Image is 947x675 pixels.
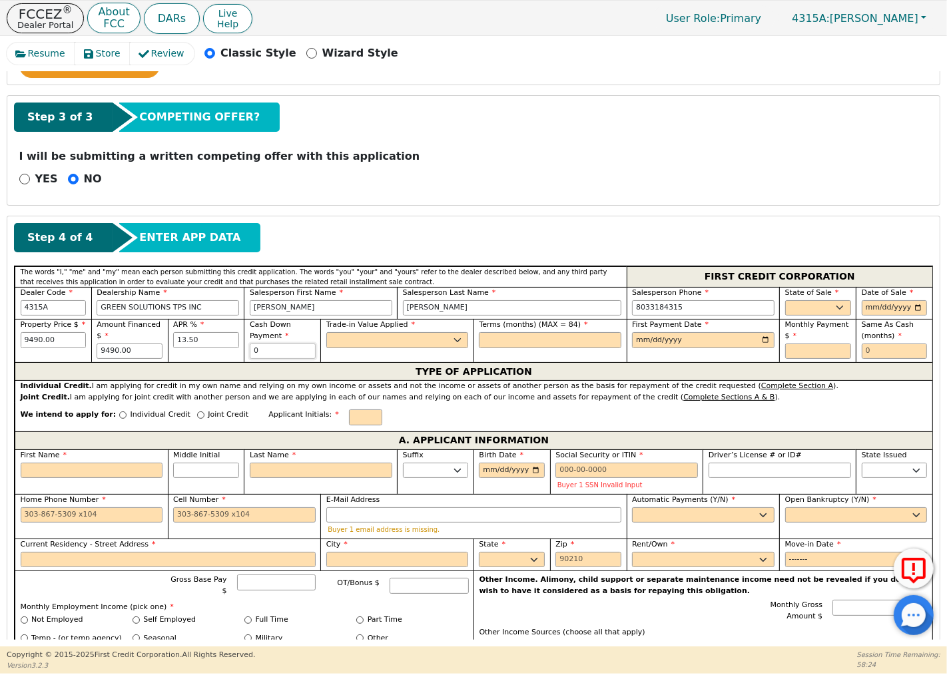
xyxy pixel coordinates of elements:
[21,381,92,390] strong: Individual Credit.
[208,409,248,421] p: Joint Credit
[220,45,296,61] p: Classic Style
[705,268,855,286] span: FIRST CREDIT CORPORATION
[403,451,424,459] span: Suffix
[250,288,343,297] span: Salesperson First Name
[785,288,839,297] span: State of Sale
[173,332,239,348] input: xx.xx%
[217,19,238,29] span: Help
[182,650,255,659] span: All Rights Reserved.
[139,230,240,246] span: ENTER APP DATA
[250,320,291,340] span: Cash Down Payment
[97,288,167,297] span: Dealership Name
[632,495,735,504] span: Automatic Payments (Y/N)
[479,540,505,549] span: State
[7,660,255,670] p: Version 3.2.3
[35,171,58,187] p: YES
[31,614,83,626] label: Not Employed
[17,21,73,29] p: Dealer Portal
[7,3,84,33] button: FCCEZ®Dealer Portal
[131,409,190,421] p: Individual Credit
[653,5,775,31] a: User Role:Primary
[139,109,260,125] span: COMPETING OFFER?
[368,614,402,626] label: Part Time
[416,363,532,380] span: TYPE OF APPLICATION
[130,43,194,65] button: Review
[217,8,238,19] span: Live
[857,650,940,660] p: Session Time Remaining:
[862,451,907,459] span: State Issued
[632,540,675,549] span: Rent/Own
[479,320,581,329] span: Terms (months) (MAX = 84)
[632,332,775,348] input: YYYY-MM-DD
[555,451,643,459] span: Social Security or ITIN
[862,343,928,359] input: 0
[785,540,841,549] span: Move-in Date
[326,540,348,549] span: City
[170,575,226,595] span: Gross Base Pay $
[21,495,106,504] span: Home Phone Number
[632,300,775,316] input: 303-867-5309 x104
[256,614,288,626] label: Full Time
[19,148,928,164] p: I will be submitting a written competing offer with this application
[7,43,75,65] button: Resume
[21,409,117,431] span: We intend to apply for:
[173,320,204,329] span: APR %
[399,432,549,449] span: A. APPLICANT INFORMATION
[555,540,574,549] span: Zip
[403,288,496,297] span: Salesperson Last Name
[21,381,928,392] div: I am applying for credit in my own name and relying on my own income or assets and not the income...
[862,300,928,316] input: YYYY-MM-DD
[894,549,934,588] button: Report Error to FCC
[785,320,849,340] span: Monthly Payment $
[322,45,398,61] p: Wizard Style
[326,320,415,329] span: Trade-in Value Applied
[632,288,709,297] span: Salesperson Phone
[666,12,720,25] span: User Role :
[27,230,93,246] span: Step 4 of 4
[862,320,914,340] span: Same As Cash (months)
[21,451,67,459] span: First Name
[75,43,131,65] button: Store
[21,393,70,401] strong: Joint Credit.
[21,288,73,297] span: Dealer Code
[96,47,121,61] span: Store
[778,8,940,29] button: 4315A:[PERSON_NAME]
[143,614,196,626] label: Self Employed
[479,574,928,596] p: Other Income. Alimony, child support or separate maintenance income need not be revealed if you d...
[653,5,775,31] p: Primary
[21,507,163,523] input: 303-867-5309 x104
[27,109,93,125] span: Step 3 of 3
[63,4,73,16] sup: ®
[87,3,140,34] a: AboutFCC
[857,660,940,670] p: 58:24
[632,320,709,329] span: First Payment Date
[709,451,802,459] span: Driver’s License # or ID#
[203,4,252,33] button: LiveHelp
[144,3,200,34] a: DARs
[792,12,918,25] span: [PERSON_NAME]
[31,633,122,644] label: Temp - (or temp agency)
[683,393,775,401] u: Complete Sections A & B
[7,650,255,661] p: Copyright © 2015- 2025 First Credit Corporation.
[28,47,65,61] span: Resume
[98,19,129,29] p: FCC
[97,320,160,340] span: Amount Financed $
[268,410,339,419] span: Applicant Initials:
[368,633,388,644] label: Other
[17,7,73,21] p: FCCEZ
[479,463,545,479] input: YYYY-MM-DD
[337,578,380,587] span: OT/Bonus $
[15,266,627,287] div: The words "I," "me" and "my" mean each person submitting this credit application. The words "you"...
[862,288,914,297] span: Date of Sale
[143,633,176,644] label: Seasonal
[21,602,469,613] p: Monthly Employment Income (pick one)
[21,320,86,329] span: Property Price $
[792,12,830,25] span: 4315A:
[84,171,102,187] p: NO
[785,495,876,504] span: Open Bankruptcy (Y/N)
[250,451,296,459] span: Last Name
[479,627,928,638] p: Other Income Sources (choose all that apply)
[173,495,226,504] span: Cell Number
